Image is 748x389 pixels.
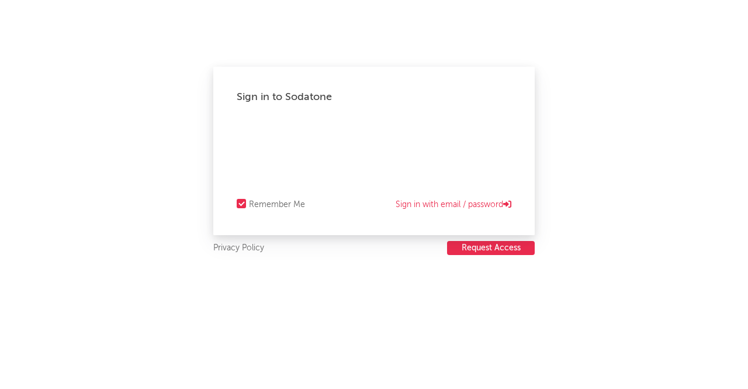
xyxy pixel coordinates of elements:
[249,198,305,212] div: Remember Me
[213,241,264,256] a: Privacy Policy
[237,90,511,104] div: Sign in to Sodatone
[447,241,535,255] button: Request Access
[396,198,511,212] a: Sign in with email / password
